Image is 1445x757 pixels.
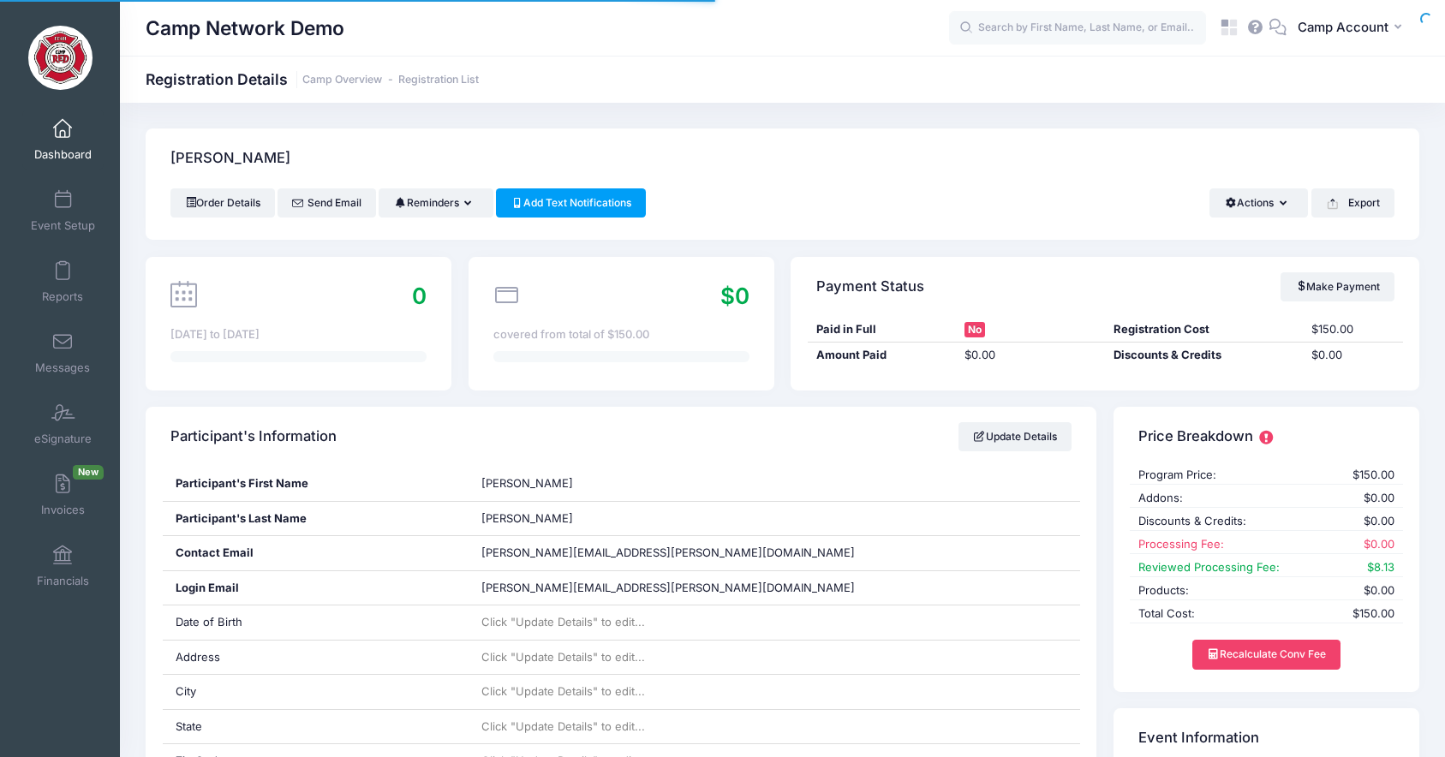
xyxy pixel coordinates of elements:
a: eSignature [22,394,104,454]
h4: Participant's Information [170,413,337,462]
span: Click "Update Details" to edit... [481,684,645,698]
div: Processing Fee: [1130,536,1311,553]
a: Messages [22,323,104,383]
a: InvoicesNew [22,465,104,525]
span: Messages [35,361,90,375]
a: Order Details [170,188,275,218]
span: Invoices [41,503,85,517]
div: $0.00 [1311,490,1402,507]
span: [PERSON_NAME] [481,511,573,525]
span: Event Setup [31,218,95,233]
div: Amount Paid [808,347,957,364]
h1: Registration Details [146,70,479,88]
a: Make Payment [1281,272,1394,301]
div: Addons: [1130,490,1311,507]
button: Export [1311,188,1394,218]
h4: Price Breakdown [1138,413,1274,462]
span: Dashboard [34,147,92,162]
span: eSignature [34,432,92,446]
span: [PERSON_NAME][EMAIL_ADDRESS][PERSON_NAME][DOMAIN_NAME] [481,545,855,559]
img: Camp Network Demo [28,26,93,90]
a: Add Text Notifications [496,188,647,218]
div: Participant's First Name [163,467,469,501]
span: $0 [720,283,749,309]
div: covered from total of $150.00 [493,326,749,343]
div: Login Email [163,571,469,605]
a: Send Email [278,188,376,218]
div: Address [163,641,469,675]
div: Program Price: [1130,467,1311,484]
a: Update Details [958,422,1072,451]
span: New [73,465,104,480]
span: [PERSON_NAME] [481,476,573,490]
h1: Camp Network Demo [146,9,344,48]
span: Financials [37,574,89,588]
div: $150.00 [1311,605,1402,623]
div: Products: [1130,582,1311,599]
div: Reviewed Processing Fee: [1130,559,1311,576]
div: [DATE] to [DATE] [170,326,427,343]
span: Click "Update Details" to edit... [481,719,645,733]
button: Reminders [379,188,493,218]
div: $0.00 [1311,536,1402,553]
span: Click "Update Details" to edit... [481,650,645,664]
div: Date of Birth [163,605,469,640]
div: Discounts & Credits: [1130,513,1311,530]
div: $0.00 [1304,347,1403,364]
span: [PERSON_NAME][EMAIL_ADDRESS][PERSON_NAME][DOMAIN_NAME] [481,580,855,597]
div: $0.00 [1311,582,1402,599]
a: Recalculate Conv Fee [1192,640,1341,669]
div: $8.13 [1311,559,1402,576]
a: Registration List [398,74,479,86]
input: Search by First Name, Last Name, or Email... [949,11,1206,45]
div: $150.00 [1311,467,1402,484]
span: Camp Account [1298,18,1388,37]
a: Financials [22,536,104,596]
div: Total Cost: [1130,605,1311,623]
div: City [163,675,469,709]
div: $0.00 [956,347,1105,364]
button: Camp Account [1287,9,1419,48]
div: Contact Email [163,536,469,570]
div: Registration Cost [1105,321,1304,338]
span: Reports [42,289,83,304]
a: Reports [22,252,104,312]
h4: [PERSON_NAME] [170,134,290,183]
div: $0.00 [1311,513,1402,530]
div: Participant's Last Name [163,502,469,536]
h4: Payment Status [816,262,924,311]
div: $150.00 [1304,321,1403,338]
a: Camp Overview [302,74,382,86]
span: No [964,322,985,337]
div: State [163,710,469,744]
a: Dashboard [22,110,104,170]
a: Event Setup [22,181,104,241]
span: 0 [412,283,427,309]
span: Click "Update Details" to edit... [481,615,645,629]
div: Paid in Full [808,321,957,338]
button: Actions [1209,188,1308,218]
div: Discounts & Credits [1105,347,1304,364]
